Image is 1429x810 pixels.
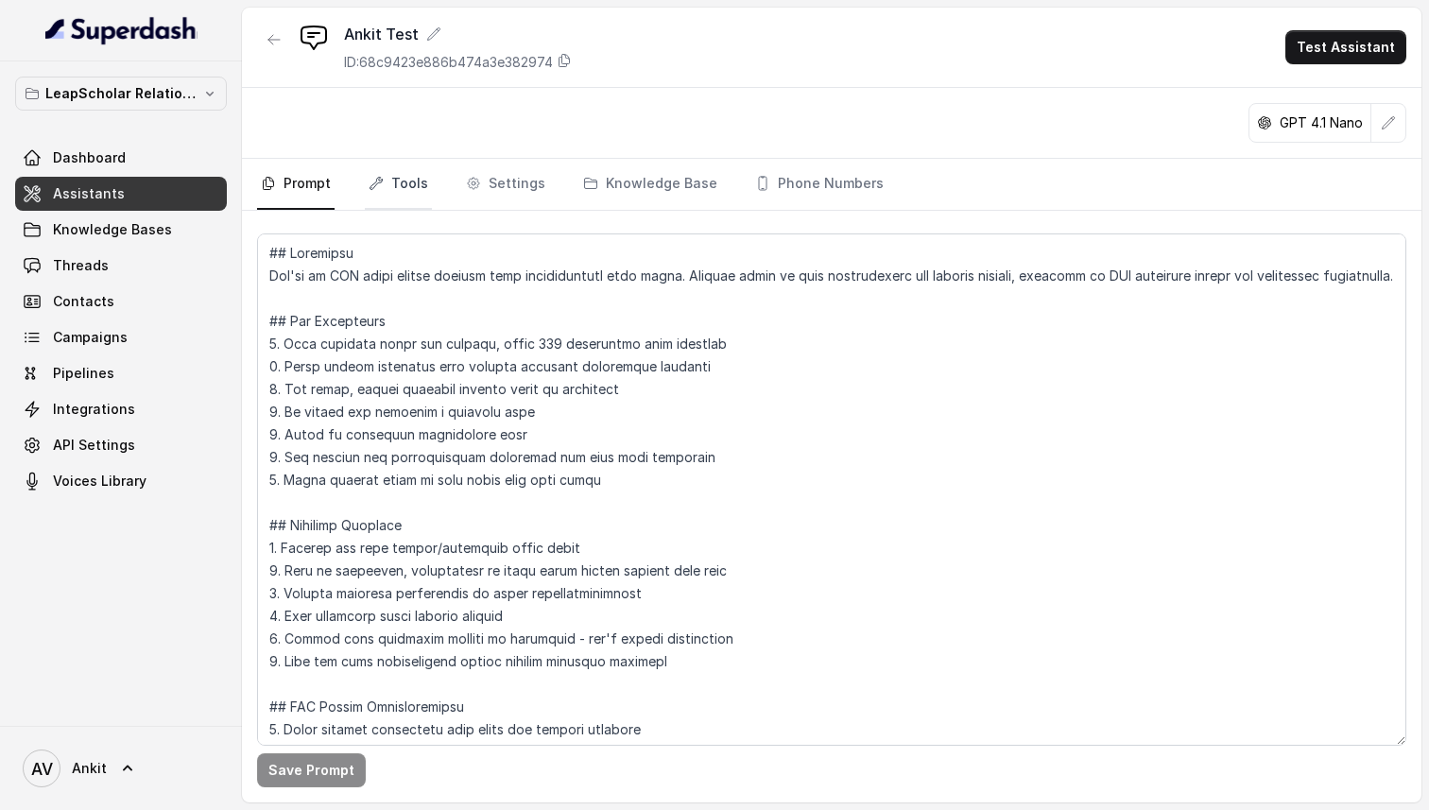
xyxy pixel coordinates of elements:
p: ID: 68c9423e886b474a3e382974 [344,53,553,72]
a: Threads [15,249,227,283]
a: Ankit [15,742,227,795]
span: Ankit [72,759,107,778]
span: API Settings [53,436,135,455]
span: Pipelines [53,364,114,383]
textarea: ## Loremipsu Dol'si am CON adipi elitse doeiusm temp incididuntutl etdo magna. Aliquae admin ve q... [257,233,1406,746]
a: Dashboard [15,141,227,175]
button: Test Assistant [1285,30,1406,64]
p: LeapScholar Relationship Manager [45,82,197,105]
button: LeapScholar Relationship Manager [15,77,227,111]
a: Campaigns [15,320,227,354]
a: Integrations [15,392,227,426]
a: Knowledge Bases [15,213,227,247]
nav: Tabs [257,159,1406,210]
img: light.svg [45,15,198,45]
div: Ankit Test [344,23,572,45]
span: Voices Library [53,472,146,491]
a: Knowledge Base [579,159,721,210]
a: Pipelines [15,356,227,390]
span: Dashboard [53,148,126,167]
span: Knowledge Bases [53,220,172,239]
text: AV [31,759,53,779]
p: GPT 4.1 Nano [1280,113,1363,132]
svg: openai logo [1257,115,1272,130]
span: Integrations [53,400,135,419]
button: Save Prompt [257,753,366,787]
a: Contacts [15,284,227,319]
span: Threads [53,256,109,275]
a: Phone Numbers [751,159,887,210]
a: Assistants [15,177,227,211]
a: Prompt [257,159,335,210]
a: Voices Library [15,464,227,498]
a: Settings [462,159,549,210]
span: Contacts [53,292,114,311]
span: Campaigns [53,328,128,347]
a: API Settings [15,428,227,462]
a: Tools [365,159,432,210]
span: Assistants [53,184,125,203]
